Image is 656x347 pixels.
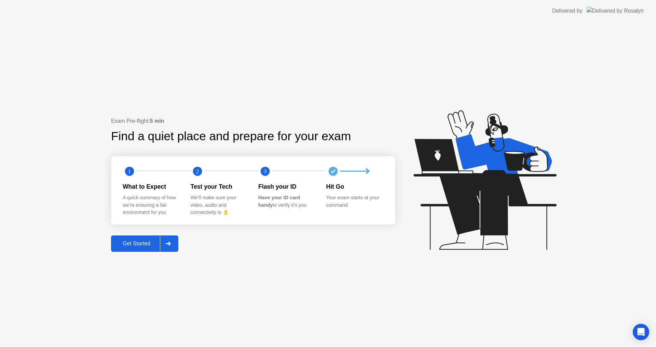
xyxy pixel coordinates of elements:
div: Find a quiet place and prepare for your exam [111,127,352,145]
button: Get Started [111,235,178,252]
text: 1 [128,168,131,174]
div: Delivered by [552,7,583,15]
div: Exam Pre-flight: [111,117,395,125]
div: Hit Go [326,182,383,191]
div: Open Intercom Messenger [633,324,649,340]
div: to verify it’s you [258,194,315,209]
text: 2 [196,168,199,174]
div: A quick summary of how we’re ensuring a fair environment for you [123,194,180,216]
text: 3 [264,168,266,174]
div: What to Expect [123,182,180,191]
div: Test your Tech [191,182,248,191]
div: Get Started [113,241,160,247]
b: Have your ID card handy [258,195,300,208]
img: Delivered by Rosalyn [587,7,644,15]
b: 5 min [150,118,164,124]
div: Your exam starts at your command [326,194,383,209]
div: Flash your ID [258,182,315,191]
div: We’ll make sure your video, audio and connectivity is 👌 [191,194,248,216]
